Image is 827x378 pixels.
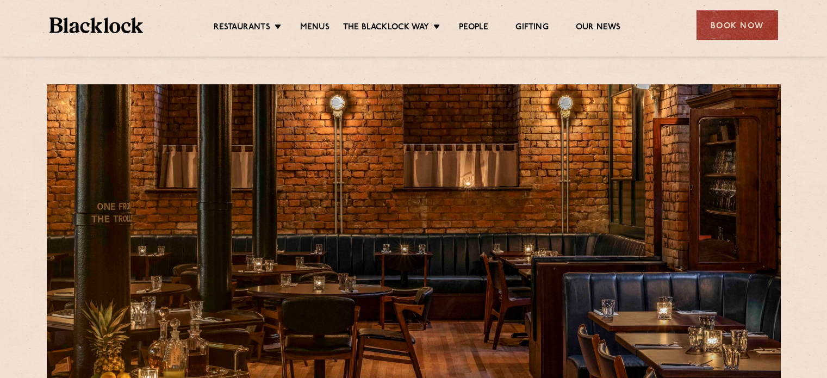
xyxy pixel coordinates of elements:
a: Restaurants [214,22,270,34]
a: People [459,22,488,34]
div: Book Now [697,10,778,40]
a: Gifting [515,22,548,34]
a: Our News [576,22,621,34]
a: The Blacklock Way [343,22,429,34]
a: Menus [300,22,329,34]
img: BL_Textured_Logo-footer-cropped.svg [49,17,144,33]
